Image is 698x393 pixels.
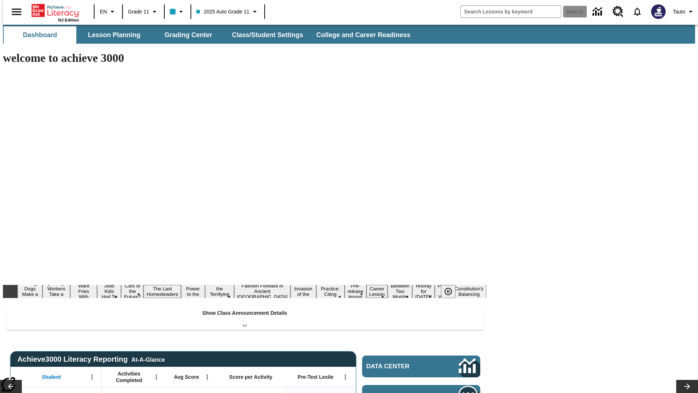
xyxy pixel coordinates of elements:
div: Show Class Announcement Details [7,305,483,330]
h1: welcome to achieve 3000 [3,51,486,65]
button: College and Career Readiness [310,26,416,44]
button: Slide 10 The Invasion of the Free CD [290,279,316,303]
button: Select a new avatar [647,2,670,21]
button: Slide 15 Hooray for Constitution Day! [412,282,435,301]
button: Lesson carousel, Next [676,380,698,393]
p: Show Class Announcement Details [202,309,287,317]
div: SubNavbar [3,26,417,44]
button: Slide 14 Between Two Worlds [388,282,412,301]
span: Achieve3000 Literacy Reporting [17,355,165,364]
a: Resource Center, Will open in new tab [608,2,628,21]
span: Tauto [673,8,685,16]
button: Slide 5 Cars of the Future? [121,282,144,301]
button: Class color is light blue. Change class color [167,5,188,18]
button: Lesson Planning [78,26,151,44]
span: EN [100,8,107,16]
button: Open Menu [87,372,97,382]
span: Data Center [366,363,434,370]
button: Slide 7 Solar Power to the People [181,279,205,303]
a: Data Center [362,356,480,377]
button: Slide 13 Career Lesson [366,285,388,298]
button: Slide 17 The Constitution's Balancing Act [452,279,486,303]
span: 2025 Auto Grade 11 [196,8,249,16]
span: Student [42,374,61,380]
span: Grade 11 [128,8,149,16]
span: Pre-Test Lexile [298,374,334,380]
button: Language: EN, Select a language [97,5,120,18]
div: SubNavbar [3,25,695,44]
span: Activities Completed [105,370,153,384]
button: Slide 3 Do You Want Fries With That? [70,277,97,306]
button: Dashboard [4,26,76,44]
button: Open Menu [340,372,351,382]
button: Open Menu [151,372,162,382]
button: Open Menu [202,372,213,382]
button: Slide 11 Mixed Practice: Citing Evidence [316,279,345,303]
button: Slide 9 Fashion Forward in Ancient Rome [234,282,290,301]
button: Slide 1 Diving Dogs Make a Splash [17,279,43,303]
button: Slide 12 Pre-release lesson [345,282,366,301]
a: Data Center [588,2,608,22]
button: Slide 16 Point of View [435,282,452,301]
button: Pause [441,285,456,298]
button: Open side menu [6,1,27,23]
button: Grade: Grade 11, Select a grade [125,5,162,18]
button: Class: 2025 Auto Grade 11, Select your class [193,5,262,18]
button: Grading Center [152,26,225,44]
div: Home [32,3,79,22]
div: At-A-Glance [131,355,165,363]
button: Slide 6 The Last Homesteaders [144,285,181,298]
span: Avg Score [174,374,199,380]
button: Slide 2 Labor Day: Workers Take a Stand [43,279,70,303]
button: Slide 8 Attack of the Terrifying Tomatoes [205,279,234,303]
button: Slide 4 Dirty Jobs Kids Had To Do [97,277,121,306]
div: Pause [441,285,463,298]
button: Profile/Settings [670,5,698,18]
button: Class/Student Settings [226,26,309,44]
span: NJ Edition [58,18,79,22]
a: Home [32,3,79,18]
a: Notifications [628,2,647,21]
img: Avatar [651,4,666,19]
span: Score per Activity [229,374,273,380]
input: search field [461,6,561,17]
